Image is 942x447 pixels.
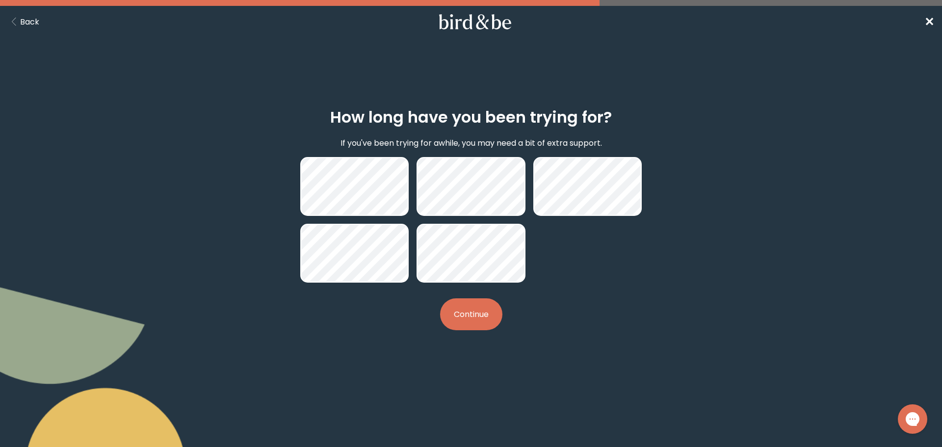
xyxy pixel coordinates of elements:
[8,16,39,28] button: Back Button
[440,298,502,330] button: Continue
[330,105,612,129] h2: How long have you been trying for?
[893,401,932,437] iframe: Gorgias live chat messenger
[340,137,602,149] p: If you've been trying for awhile, you may need a bit of extra support.
[924,14,934,30] span: ✕
[924,13,934,30] a: ✕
